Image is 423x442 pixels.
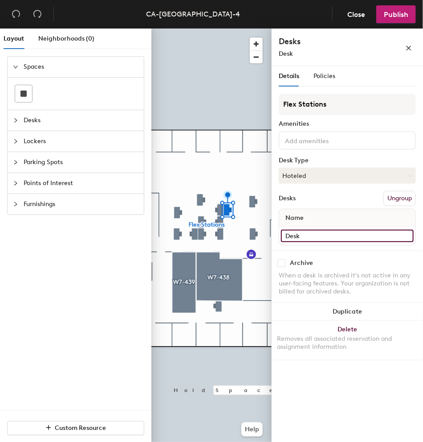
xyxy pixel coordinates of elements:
button: Publish [376,5,416,23]
span: Close [347,10,365,19]
button: Redo (⌘ + ⇧ + Z) [28,5,46,23]
h4: Desks [279,36,377,47]
input: Unnamed desk [281,230,414,242]
span: Custom Resource [55,424,106,432]
span: expanded [13,64,18,70]
div: Amenities [279,120,416,128]
button: DeleteRemoves all associated reservation and assignment information [272,321,423,360]
button: Ungroup [383,191,416,206]
div: Removes all associated reservation and assignment information [277,335,418,351]
span: collapsed [13,139,18,144]
button: Hoteled [279,168,416,184]
span: Layout [4,35,24,42]
span: collapsed [13,118,18,123]
span: Desk [279,50,293,58]
div: CA-[GEOGRAPHIC_DATA]-4 [146,8,240,20]
span: Desks [24,110,138,131]
span: Details [279,72,299,80]
span: collapsed [13,181,18,186]
span: close [406,45,412,51]
div: Desk Type [279,157,416,164]
div: Archive [290,260,313,267]
span: undo [12,9,20,18]
div: Desks [279,195,296,202]
span: Neighborhoods (0) [38,35,94,42]
span: collapsed [13,160,18,165]
button: Close [340,5,373,23]
input: Add amenities [283,135,363,145]
span: Spaces [24,57,138,77]
span: Points of Interest [24,173,138,194]
div: When a desk is archived it's not active in any user-facing features. Your organization is not bil... [279,272,416,296]
span: Publish [384,10,408,19]
button: Duplicate [272,303,423,321]
span: Lockers [24,131,138,152]
span: Furnishings [24,194,138,215]
span: Name [281,210,308,226]
button: Undo (⌘ + Z) [7,5,25,23]
button: Help [241,422,263,437]
span: Parking Spots [24,152,138,173]
span: Policies [313,72,335,80]
span: collapsed [13,202,18,207]
button: Custom Resource [7,421,144,435]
